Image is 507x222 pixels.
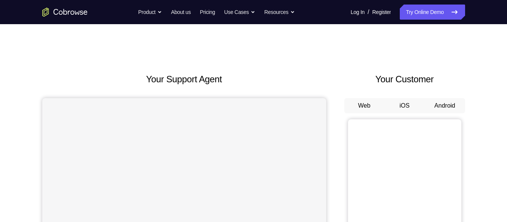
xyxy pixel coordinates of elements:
[372,5,391,20] a: Register
[425,98,465,113] button: Android
[200,5,215,20] a: Pricing
[171,5,191,20] a: About us
[224,5,255,20] button: Use Cases
[138,5,162,20] button: Product
[384,98,425,113] button: iOS
[368,8,369,17] span: /
[400,5,465,20] a: Try Online Demo
[351,5,365,20] a: Log In
[344,98,385,113] button: Web
[42,72,326,86] h2: Your Support Agent
[344,72,465,86] h2: Your Customer
[264,5,295,20] button: Resources
[42,8,88,17] a: Go to the home page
